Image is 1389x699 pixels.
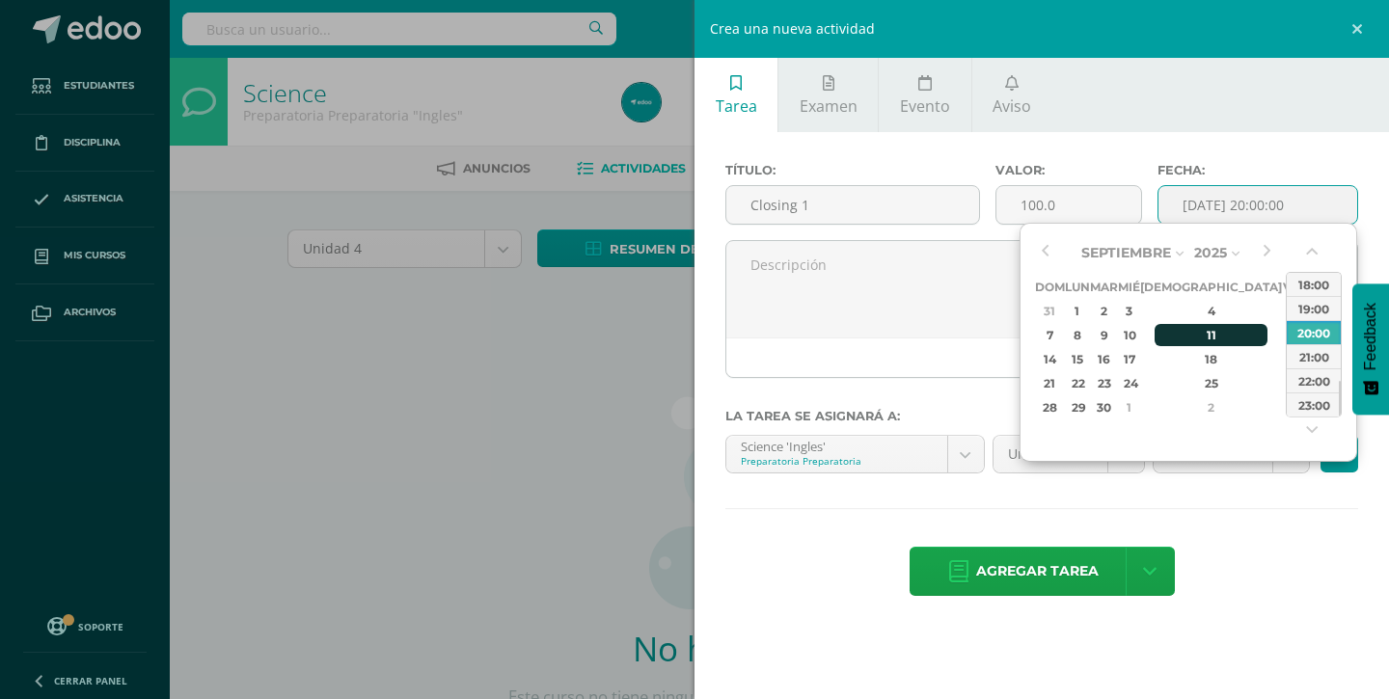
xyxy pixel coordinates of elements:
[1093,300,1115,322] div: 2
[1038,348,1062,370] div: 14
[1157,163,1358,177] label: Fecha:
[1038,372,1062,394] div: 21
[741,436,933,454] div: Science 'Ingles'
[1287,296,1341,320] div: 19:00
[1287,320,1341,344] div: 20:00
[1120,372,1137,394] div: 24
[1284,396,1301,418] div: 3
[1038,396,1062,418] div: 28
[1038,300,1062,322] div: 31
[1120,300,1137,322] div: 3
[1068,300,1088,322] div: 1
[725,409,1358,423] label: La tarea se asignará a:
[1068,324,1088,346] div: 8
[1352,283,1389,415] button: Feedback - Mostrar encuesta
[1120,348,1137,370] div: 17
[1090,275,1118,299] th: Mar
[716,95,757,117] span: Tarea
[1284,300,1301,322] div: 5
[1120,324,1137,346] div: 10
[1093,372,1115,394] div: 23
[993,95,1031,117] span: Aviso
[726,186,979,224] input: Título
[1284,348,1301,370] div: 19
[1155,348,1268,370] div: 18
[725,163,980,177] label: Título:
[1284,324,1301,346] div: 12
[1362,303,1379,370] span: Feedback
[1093,396,1115,418] div: 30
[1068,396,1088,418] div: 29
[800,95,858,117] span: Examen
[1155,372,1268,394] div: 25
[1194,244,1227,261] span: 2025
[1118,275,1140,299] th: Mié
[1038,324,1062,346] div: 7
[879,58,970,132] a: Evento
[1093,324,1115,346] div: 9
[694,58,777,132] a: Tarea
[1282,275,1304,299] th: Vie
[1081,244,1171,261] span: Septiembre
[1287,392,1341,417] div: 23:00
[1155,396,1268,418] div: 2
[994,436,1144,472] a: Unidad 4
[1287,272,1341,296] div: 18:00
[1140,275,1282,299] th: [DEMOGRAPHIC_DATA]
[1065,275,1090,299] th: Lun
[1035,275,1065,299] th: Dom
[976,548,1099,595] span: Agregar tarea
[1284,372,1301,394] div: 26
[1120,396,1137,418] div: 1
[726,436,984,472] a: Science 'Ingles'Preparatoria Preparatoria
[1158,186,1357,224] input: Fecha de entrega
[1008,436,1093,472] span: Unidad 4
[1287,368,1341,392] div: 22:00
[1068,372,1088,394] div: 22
[1287,344,1341,368] div: 21:00
[1155,300,1268,322] div: 4
[1155,324,1268,346] div: 11
[996,186,1141,224] input: Puntos máximos
[900,95,950,117] span: Evento
[972,58,1052,132] a: Aviso
[741,454,933,468] div: Preparatoria Preparatoria
[778,58,878,132] a: Examen
[1068,348,1088,370] div: 15
[1093,348,1115,370] div: 16
[995,163,1142,177] label: Valor:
